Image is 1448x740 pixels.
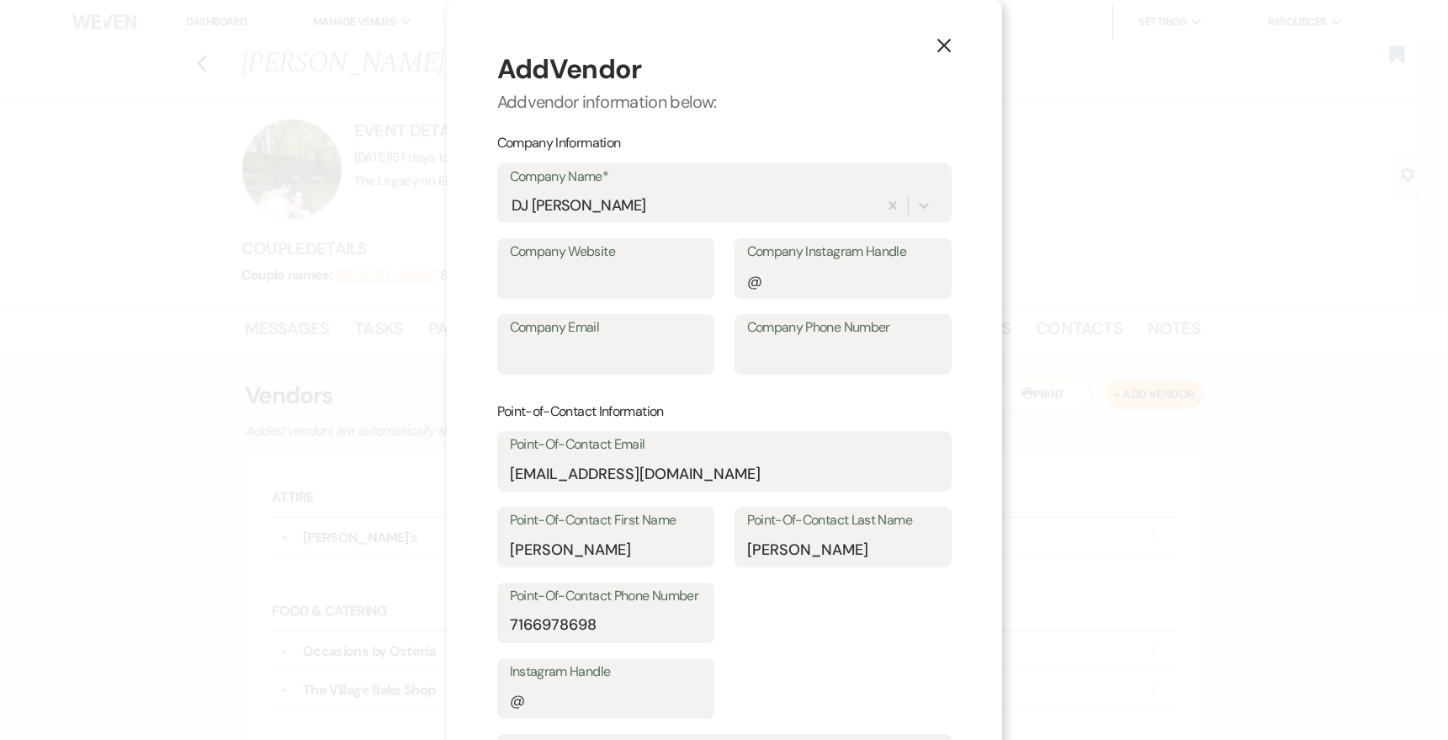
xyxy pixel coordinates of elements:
[512,194,646,217] div: DJ [PERSON_NAME]
[510,165,939,189] label: Company Name*
[510,240,702,264] label: Company Website
[497,402,952,421] h3: Point-of-Contact Information
[497,51,952,88] h2: Add Vendor
[510,689,524,712] div: @
[510,584,702,609] label: Point-Of-Contact Phone Number
[510,433,939,457] label: Point-Of-Contact Email
[497,132,952,154] p: Company Information
[747,508,939,533] label: Point-Of-Contact Last Name
[747,270,761,293] div: @
[510,316,702,340] label: Company Email
[510,660,702,684] label: Instagram Handle
[510,508,702,533] label: Point-Of-Contact First Name
[747,316,939,340] label: Company Phone Number
[747,240,939,264] label: Company Instagram Handle
[497,88,952,115] p: Add vendor information below:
